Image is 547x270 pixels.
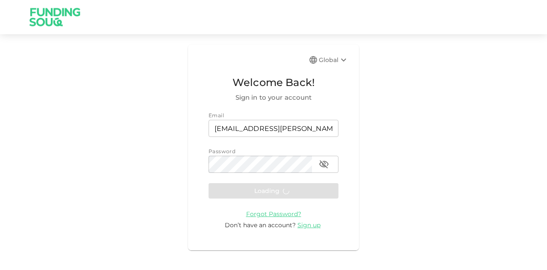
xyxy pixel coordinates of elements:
span: Email [209,112,224,119]
input: email [209,120,338,137]
span: Don’t have an account? [225,221,296,229]
input: password [209,156,312,173]
span: Sign in to your account [209,92,338,103]
span: Sign up [297,221,321,229]
span: Forgot Password? [246,210,301,218]
span: Welcome Back! [209,74,338,91]
span: Password [209,148,235,154]
a: Forgot Password? [246,210,301,218]
div: Global [319,55,349,65]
